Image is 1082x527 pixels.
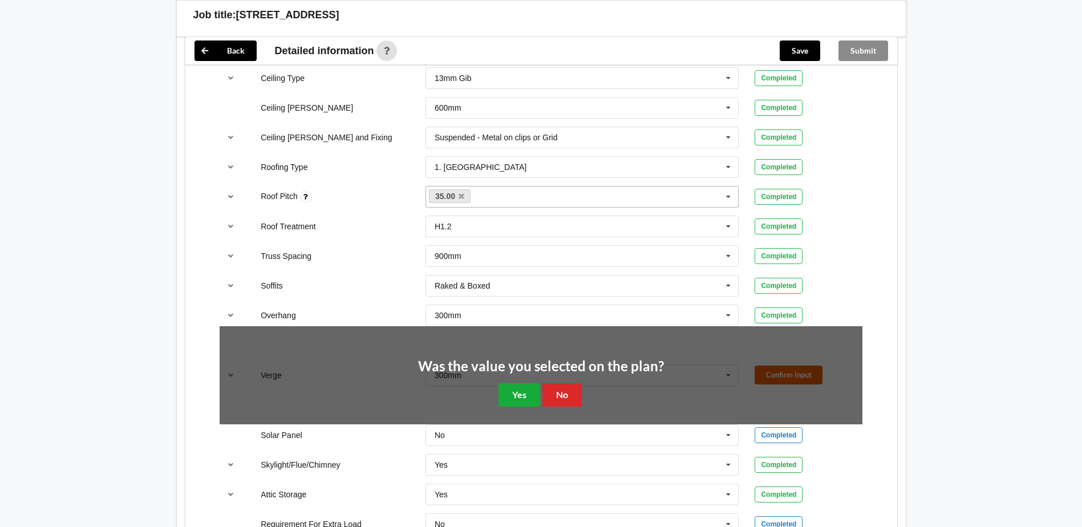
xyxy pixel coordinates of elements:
label: Truss Spacing [261,252,311,261]
div: Completed [755,159,803,175]
span: Detailed information [275,46,374,56]
button: reference-toggle [220,484,242,505]
h2: Was the value you selected on the plan? [418,358,664,375]
label: Attic Storage [261,490,306,499]
button: reference-toggle [220,187,242,207]
div: Completed [755,487,803,502]
button: Yes [499,383,540,407]
div: Completed [755,189,803,205]
div: No [435,431,445,439]
div: 1. [GEOGRAPHIC_DATA] [435,163,526,171]
label: Roof Treatment [261,222,316,231]
label: Ceiling [PERSON_NAME] [261,103,353,112]
button: No [542,383,582,407]
div: 13mm Gib [435,74,472,82]
h3: [STREET_ADDRESS] [236,9,339,22]
div: H1.2 [435,222,452,230]
label: Skylight/Flue/Chimney [261,460,340,469]
label: Soffits [261,281,283,290]
div: 600mm [435,104,461,112]
div: Completed [755,248,803,264]
div: Completed [755,278,803,294]
button: Back [194,40,257,61]
label: Ceiling Type [261,74,305,83]
div: Completed [755,129,803,145]
label: Roofing Type [261,163,307,172]
label: Roof Pitch [261,192,299,201]
button: reference-toggle [220,68,242,88]
div: Suspended - Metal on clips or Grid [435,133,558,141]
button: reference-toggle [220,157,242,177]
div: Completed [755,218,803,234]
button: reference-toggle [220,455,242,475]
div: Completed [755,100,803,116]
button: reference-toggle [220,275,242,296]
div: Yes [435,461,448,469]
label: Ceiling [PERSON_NAME] and Fixing [261,133,392,142]
a: 35.00 [429,189,471,203]
div: Yes [435,490,448,498]
div: 900mm [435,252,461,260]
button: reference-toggle [220,305,242,326]
div: Completed [755,307,803,323]
div: Raked & Boxed [435,282,490,290]
label: Overhang [261,311,295,320]
h3: Job title: [193,9,236,22]
div: Completed [755,427,803,443]
div: Completed [755,457,803,473]
button: reference-toggle [220,246,242,266]
div: 300mm [435,311,461,319]
div: Completed [755,70,803,86]
label: Solar Panel [261,431,302,440]
button: Save [780,40,820,61]
button: reference-toggle [220,127,242,148]
button: reference-toggle [220,216,242,237]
